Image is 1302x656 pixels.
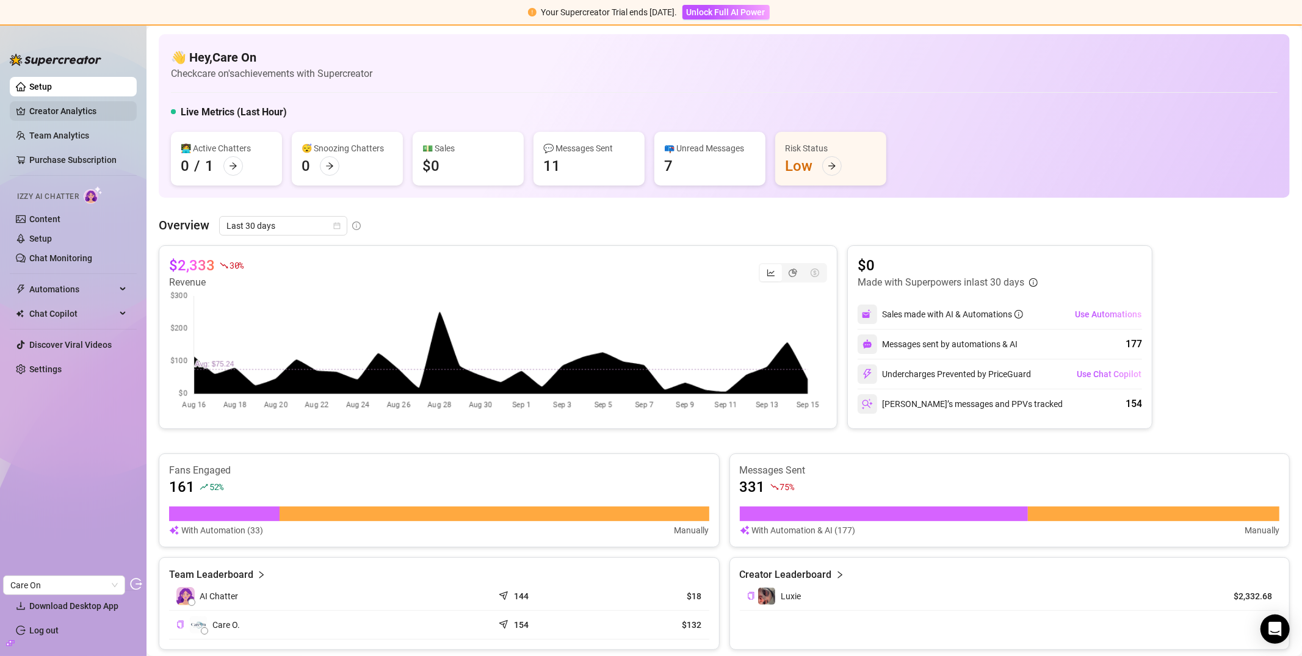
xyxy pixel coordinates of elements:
[740,477,765,497] article: 331
[181,105,287,120] h5: Live Metrics (Last Hour)
[759,263,827,283] div: segmented control
[1077,369,1141,379] span: Use Chat Copilot
[325,162,334,170] span: arrow-right
[171,66,372,81] article: Check care on's achievements with Supercreator
[212,618,240,632] span: Care O.
[190,616,207,633] img: Care On
[740,524,750,537] img: svg%3e
[770,483,779,491] span: fall
[333,222,341,229] span: calendar
[352,222,361,230] span: info-circle
[609,590,702,602] article: $18
[16,309,24,318] img: Chat Copilot
[740,464,1280,477] article: Messages Sent
[882,308,1023,321] div: Sales made with AI & Automations
[181,156,189,176] div: 0
[1260,615,1290,644] div: Open Intercom Messenger
[200,589,238,603] span: AI Chatter
[528,8,537,16] span: exclamation-circle
[862,369,873,380] img: svg%3e
[543,156,560,176] div: 11
[29,279,116,299] span: Automations
[205,156,214,176] div: 1
[29,101,127,121] a: Creator Analytics
[171,49,372,66] h4: 👋 Hey, Care On
[1126,337,1142,351] div: 177
[1245,524,1279,537] article: Manually
[10,576,118,594] span: Care On
[1217,590,1272,602] article: $2,332.68
[781,591,801,601] span: Luxie
[780,481,794,492] span: 75 %
[675,524,709,537] article: Manually
[176,620,184,629] button: Copy Teammate ID
[16,601,26,611] span: download
[789,269,797,277] span: pie-chart
[514,619,529,631] article: 154
[747,591,755,600] button: Copy Creator ID
[159,216,209,234] article: Overview
[169,568,253,582] article: Team Leaderboard
[687,7,765,17] span: Unlock Full AI Power
[858,256,1038,275] article: $0
[858,275,1024,290] article: Made with Superpowers in last 30 days
[664,142,756,155] div: 📪 Unread Messages
[16,284,26,294] span: thunderbolt
[836,568,844,582] span: right
[29,131,89,140] a: Team Analytics
[6,639,15,647] span: build
[181,142,272,155] div: 👩‍💻 Active Chatters
[29,234,52,243] a: Setup
[302,156,310,176] div: 0
[302,142,393,155] div: 😴 Snoozing Chatters
[858,334,1018,354] div: Messages sent by automations & AI
[752,524,856,537] article: With Automation & AI (177)
[664,156,673,176] div: 7
[29,150,127,170] a: Purchase Subscription
[740,568,832,582] article: Creator Leaderboard
[169,256,215,275] article: $2,333
[17,191,79,203] span: Izzy AI Chatter
[10,54,101,66] img: logo-BBDzfeDw.svg
[29,82,52,92] a: Setup
[29,340,112,350] a: Discover Viral Videos
[499,617,511,629] span: send
[84,186,103,204] img: AI Chatter
[758,588,775,605] img: Luxie
[130,578,142,590] span: logout
[767,269,775,277] span: line-chart
[1029,278,1038,287] span: info-circle
[541,7,678,17] span: Your Supercreator Trial ends [DATE].
[29,253,92,263] a: Chat Monitoring
[29,625,59,635] a: Log out
[514,590,529,602] article: 144
[785,142,877,155] div: Risk Status
[1014,310,1023,319] span: info-circle
[200,483,208,491] span: rise
[169,275,244,290] article: Revenue
[1126,397,1142,411] div: 154
[543,142,635,155] div: 💬 Messages Sent
[422,156,439,176] div: $0
[169,524,179,537] img: svg%3e
[176,621,184,629] span: copy
[862,309,873,320] img: svg%3e
[858,364,1031,384] div: Undercharges Prevented by PriceGuard
[499,588,511,600] span: send
[858,394,1063,414] div: [PERSON_NAME]’s messages and PPVs tracked
[169,464,709,477] article: Fans Engaged
[209,481,223,492] span: 52 %
[220,261,228,270] span: fall
[422,142,514,155] div: 💵 Sales
[682,5,770,20] button: Unlock Full AI Power
[29,304,116,323] span: Chat Copilot
[828,162,836,170] span: arrow-right
[176,587,195,605] img: izzy-ai-chatter-avatar-DDCN_rTZ.svg
[181,524,263,537] article: With Automation (33)
[1074,305,1142,324] button: Use Automations
[682,7,770,17] a: Unlock Full AI Power
[609,619,702,631] article: $132
[811,269,819,277] span: dollar-circle
[226,217,340,235] span: Last 30 days
[29,601,118,611] span: Download Desktop App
